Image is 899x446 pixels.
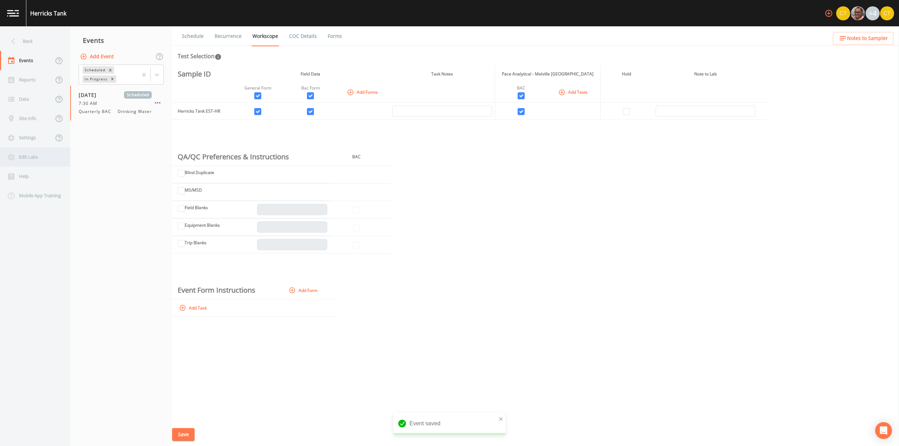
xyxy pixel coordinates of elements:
[287,285,320,296] button: Add Form
[836,6,851,20] div: Chris Tobin
[251,26,279,46] a: Workscope
[557,86,590,98] button: Add Tests
[70,86,172,121] a: [DATE]Scheduled7:30 AMQuarterly BACDrinking Water
[847,34,888,43] span: Notes to Sampler
[498,85,545,91] div: BAC
[7,10,19,16] img: logo
[79,100,101,107] span: 7:30 AM
[214,26,243,46] a: Recurrence
[288,26,318,46] a: COC Details
[234,85,281,91] div: General Form
[880,6,894,20] img: 7f2cab73c0e50dc3fbb7023805f649db
[836,6,850,20] img: 7f2cab73c0e50dc3fbb7023805f649db
[389,66,495,82] th: Task Notes
[106,66,114,74] div: Remove Scheduled
[851,6,865,20] img: e2d790fa78825a4bb76dcb6ab311d44c
[653,66,758,82] th: Note to Lab
[70,32,172,49] div: Events
[124,91,152,99] span: Scheduled
[79,91,101,99] span: [DATE]
[499,414,504,423] button: close
[495,66,600,82] th: Pace Analytical - Melville [GEOGRAPHIC_DATA]
[79,50,117,63] button: Add Event
[330,148,383,166] th: BAC
[185,205,208,211] label: Field Blanks
[109,75,116,83] div: Remove In Progress
[172,102,225,120] td: Herricks Tank EST-HR
[178,302,210,314] button: Add Task
[172,282,277,299] th: Event Form Instructions
[600,66,653,82] th: Hold
[287,85,334,91] div: Bac Form
[172,66,225,82] th: Sample ID
[185,222,220,228] label: Equipment Blanks
[833,32,893,45] button: Notes to Sampler
[79,108,115,115] span: Quarterly BAC
[866,6,880,20] div: +4
[181,26,205,46] a: Schedule
[178,52,222,60] div: Test Selection
[185,169,214,176] label: Blind Duplicate
[118,108,152,115] span: Drinking Water
[83,66,106,74] div: Scheduled
[185,187,202,193] label: MS/MSD
[851,6,865,20] div: Mike Franklin
[327,26,343,46] a: Forms
[231,66,389,82] th: Field Data
[185,240,206,246] label: Trip Blanks
[215,53,222,60] svg: In this section you'll be able to select the analytical test to run, based on the media type, and...
[393,412,506,435] div: Event saved
[346,86,381,98] button: Add Forms
[172,148,330,166] th: QA/QC Preferences & Instructions
[172,428,195,441] button: Save
[875,422,892,439] div: Open Intercom Messenger
[30,9,66,18] div: Herricks Tank
[83,75,109,83] div: In Progress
